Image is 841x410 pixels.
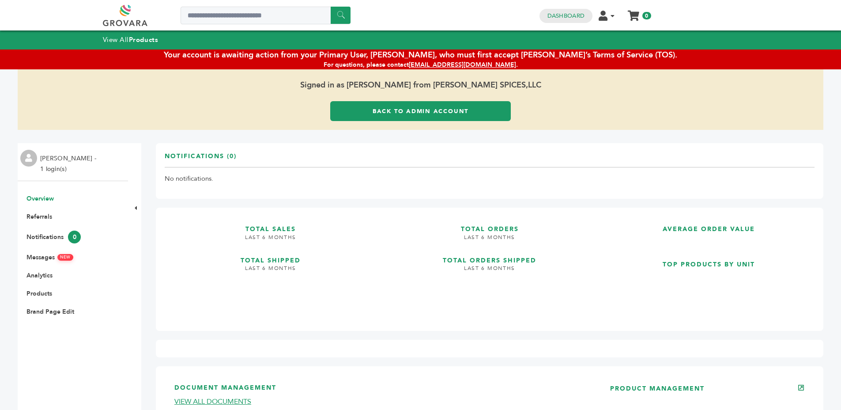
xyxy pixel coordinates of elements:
[603,252,815,269] h3: TOP PRODUCTS BY UNIT
[57,254,73,261] span: NEW
[165,152,237,167] h3: Notifications (0)
[26,233,81,241] a: Notifications0
[165,216,377,315] a: TOTAL SALES LAST 6 MONTHS TOTAL SHIPPED LAST 6 MONTHS
[40,153,98,175] li: [PERSON_NAME] - 1 login(s)
[174,383,584,397] h3: DOCUMENT MANAGEMENT
[384,234,596,248] h4: LAST 6 MONTHS
[384,248,596,265] h3: TOTAL ORDERS SHIPPED
[603,216,815,245] a: AVERAGE ORDER VALUE
[18,69,823,101] span: Signed in as [PERSON_NAME] from [PERSON_NAME] SPICES,LLC
[26,307,74,316] a: Brand Page Edit
[603,216,815,234] h3: AVERAGE ORDER VALUE
[68,231,81,243] span: 0
[642,12,651,19] span: 0
[165,234,377,248] h4: LAST 6 MONTHS
[165,265,377,279] h4: LAST 6 MONTHS
[103,35,158,44] a: View AllProducts
[26,271,53,280] a: Analytics
[384,265,596,279] h4: LAST 6 MONTHS
[628,8,638,17] a: My Cart
[165,167,815,190] td: No notifications.
[26,253,73,262] a: MessagesNEW
[20,150,37,167] img: profile.png
[129,35,158,44] strong: Products
[610,384,705,393] a: PRODUCT MANAGEMENT
[384,216,596,234] h3: TOTAL ORDERS
[330,101,511,121] a: Back to Admin Account
[384,216,596,315] a: TOTAL ORDERS LAST 6 MONTHS TOTAL ORDERS SHIPPED LAST 6 MONTHS
[409,61,516,69] a: [EMAIL_ADDRESS][DOMAIN_NAME]
[165,248,377,265] h3: TOTAL SHIPPED
[174,397,251,406] a: VIEW ALL DOCUMENTS
[26,213,52,221] a: Referrals
[165,216,377,234] h3: TOTAL SALES
[26,289,52,298] a: Products
[547,12,585,20] a: Dashboard
[603,252,815,315] a: TOP PRODUCTS BY UNIT
[26,194,54,203] a: Overview
[181,7,351,24] input: Search a product or brand...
